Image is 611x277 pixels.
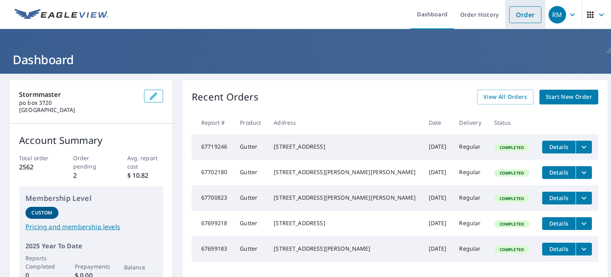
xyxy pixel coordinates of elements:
span: Completed [495,170,529,176]
a: Start New Order [539,90,598,104]
td: [DATE] [422,160,453,185]
button: detailsBtn-67699218 [542,217,576,230]
button: filesDropdownBtn-67699183 [576,243,592,255]
p: 2562 [19,162,55,172]
span: Details [547,245,571,253]
th: Status [488,111,536,134]
p: Prepayments [75,262,108,271]
div: [STREET_ADDRESS] [274,143,416,151]
button: filesDropdownBtn-67702180 [576,166,592,179]
td: [DATE] [422,236,453,262]
td: Gutter [234,211,267,236]
button: detailsBtn-67702180 [542,166,576,179]
td: Gutter [234,134,267,160]
td: Regular [453,236,487,262]
p: stormmaster [19,90,138,99]
th: Date [422,111,453,134]
a: View All Orders [477,90,533,104]
span: Details [547,169,571,176]
span: Details [547,143,571,151]
th: Address [267,111,422,134]
span: Start New Order [546,92,592,102]
p: Avg. report cost [127,154,163,171]
td: 67719246 [192,134,234,160]
span: Completed [495,221,529,227]
td: 67699183 [192,236,234,262]
p: Order pending [73,154,109,171]
p: Balance [124,263,157,271]
td: 67702180 [192,160,234,185]
th: Delivery [453,111,487,134]
p: $ 10.82 [127,171,163,180]
button: detailsBtn-67700823 [542,192,576,204]
span: Completed [495,196,529,201]
td: [DATE] [422,211,453,236]
p: po box 3720 [19,99,138,106]
div: [STREET_ADDRESS][PERSON_NAME][PERSON_NAME] [274,194,416,202]
span: View All Orders [483,92,527,102]
p: Membership Level [25,193,157,204]
a: Order [509,6,541,23]
p: [GEOGRAPHIC_DATA] [19,106,138,114]
img: EV Logo [14,9,108,21]
p: 2 [73,171,109,180]
p: Recent Orders [192,90,259,104]
button: detailsBtn-67699183 [542,243,576,255]
div: [STREET_ADDRESS][PERSON_NAME] [274,245,416,253]
span: Completed [495,145,529,150]
span: Details [547,220,571,227]
span: Completed [495,247,529,252]
p: Account Summary [19,133,163,147]
p: Custom [31,209,52,216]
div: [STREET_ADDRESS] [274,219,416,227]
div: [STREET_ADDRESS][PERSON_NAME][PERSON_NAME] [274,168,416,176]
h1: Dashboard [10,51,601,68]
td: [DATE] [422,134,453,160]
td: [DATE] [422,185,453,211]
td: Gutter [234,185,267,211]
div: RM [549,6,566,24]
p: Reports Completed [25,254,58,271]
td: Gutter [234,236,267,262]
td: Regular [453,211,487,236]
td: Regular [453,185,487,211]
th: Product [234,111,267,134]
p: Total order [19,154,55,162]
td: 67699218 [192,211,234,236]
th: Report # [192,111,234,134]
p: 2025 Year To Date [25,241,157,251]
td: Regular [453,134,487,160]
td: 67700823 [192,185,234,211]
button: filesDropdownBtn-67699218 [576,217,592,230]
span: Details [547,194,571,202]
a: Pricing and membership levels [25,222,157,232]
button: filesDropdownBtn-67700823 [576,192,592,204]
td: Regular [453,160,487,185]
button: filesDropdownBtn-67719246 [576,141,592,153]
td: Gutter [234,160,267,185]
button: detailsBtn-67719246 [542,141,576,153]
